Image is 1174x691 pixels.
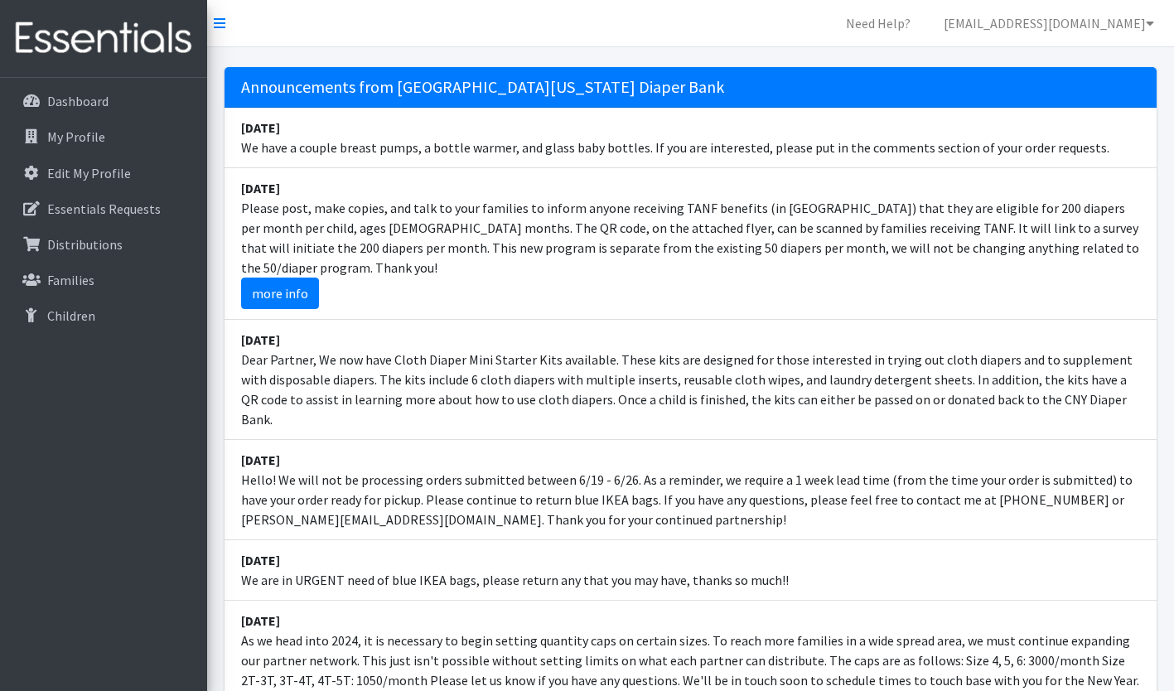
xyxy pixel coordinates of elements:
[241,552,280,568] strong: [DATE]
[241,612,280,629] strong: [DATE]
[225,320,1157,440] li: Dear Partner, We now have Cloth Diaper Mini Starter Kits available. These kits are designed for t...
[225,108,1157,168] li: We have a couple breast pumps, a bottle warmer, and glass baby bottles. If you are interested, pl...
[241,331,280,348] strong: [DATE]
[241,278,319,309] a: more info
[47,128,105,145] p: My Profile
[47,307,95,324] p: Children
[7,299,200,332] a: Children
[930,7,1167,40] a: [EMAIL_ADDRESS][DOMAIN_NAME]
[225,67,1157,108] h5: Announcements from [GEOGRAPHIC_DATA][US_STATE] Diaper Bank
[47,93,109,109] p: Dashboard
[7,157,200,190] a: Edit My Profile
[833,7,924,40] a: Need Help?
[7,263,200,297] a: Families
[7,192,200,225] a: Essentials Requests
[7,85,200,118] a: Dashboard
[241,180,280,196] strong: [DATE]
[241,119,280,136] strong: [DATE]
[7,228,200,261] a: Distributions
[47,236,123,253] p: Distributions
[7,11,200,66] img: HumanEssentials
[241,452,280,468] strong: [DATE]
[225,440,1157,540] li: Hello! We will not be processing orders submitted between 6/19 - 6/26. As a reminder, we require ...
[47,272,94,288] p: Families
[47,201,161,217] p: Essentials Requests
[225,168,1157,320] li: Please post, make copies, and talk to your families to inform anyone receiving TANF benefits (in ...
[7,120,200,153] a: My Profile
[225,540,1157,601] li: We are in URGENT need of blue IKEA bags, please return any that you may have, thanks so much!!
[47,165,131,181] p: Edit My Profile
